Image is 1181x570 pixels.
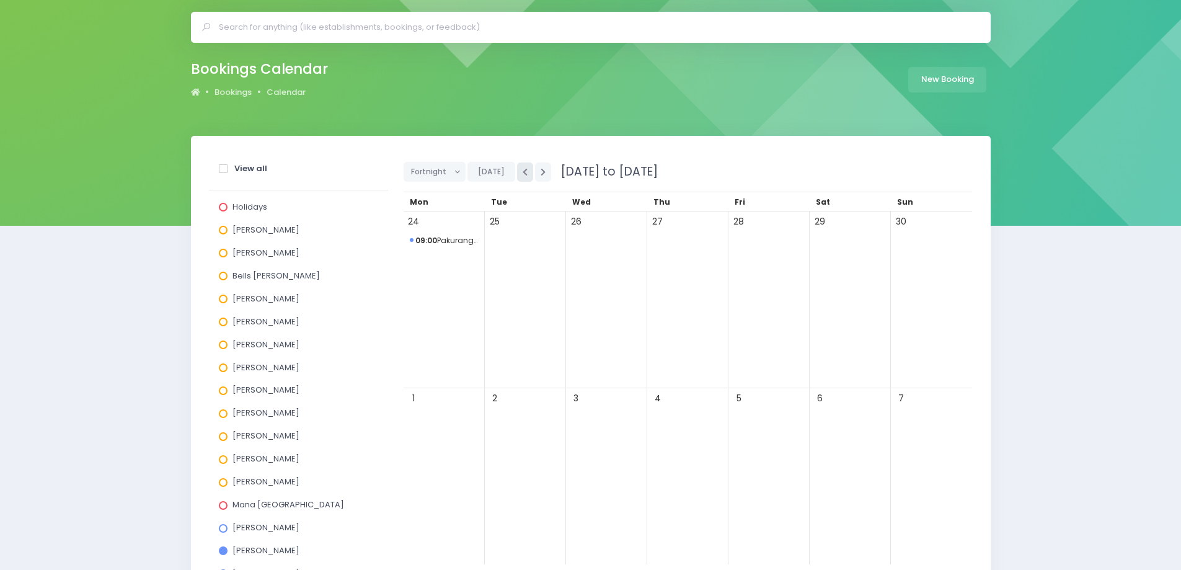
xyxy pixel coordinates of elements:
[232,270,320,282] span: Bells [PERSON_NAME]
[467,162,515,182] button: [DATE]
[232,362,299,373] span: [PERSON_NAME]
[232,476,299,488] span: [PERSON_NAME]
[232,339,299,350] span: [PERSON_NAME]
[215,86,252,99] a: Bookings
[410,233,479,248] span: Pakuranga Intermediate
[812,390,828,407] span: 6
[219,18,973,37] input: Search for anything (like establishments, bookings, or feedback)
[491,197,507,207] span: Tue
[232,201,267,213] span: Holidays
[232,522,299,533] span: [PERSON_NAME]
[572,197,591,207] span: Wed
[232,407,299,419] span: [PERSON_NAME]
[232,316,299,327] span: [PERSON_NAME]
[487,213,503,230] span: 25
[232,453,299,465] span: [PERSON_NAME]
[897,197,913,207] span: Sun
[812,213,828,230] span: 29
[191,61,328,78] h2: Bookings Calendar
[234,163,267,174] strong: View all
[893,213,909,230] span: 30
[568,213,585,230] span: 26
[405,213,422,230] span: 24
[649,390,666,407] span: 4
[653,197,670,207] span: Thu
[893,390,909,407] span: 7
[232,499,344,510] span: Mana [GEOGRAPHIC_DATA]
[553,163,658,180] span: [DATE] to [DATE]
[232,384,299,396] span: [PERSON_NAME]
[415,235,437,246] strong: 09:00
[487,390,503,407] span: 2
[816,197,830,207] span: Sat
[267,86,306,99] a: Calendar
[730,213,747,230] span: 28
[411,163,449,181] span: Fortnight
[404,162,466,182] button: Fortnight
[735,197,745,207] span: Fri
[232,545,299,556] span: [PERSON_NAME]
[232,293,299,305] span: [PERSON_NAME]
[410,197,428,207] span: Mon
[730,390,747,407] span: 5
[649,213,666,230] span: 27
[232,224,299,236] span: [PERSON_NAME]
[908,67,986,92] a: New Booking
[405,390,422,407] span: 1
[232,430,299,442] span: [PERSON_NAME]
[568,390,585,407] span: 3
[232,247,299,259] span: [PERSON_NAME]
